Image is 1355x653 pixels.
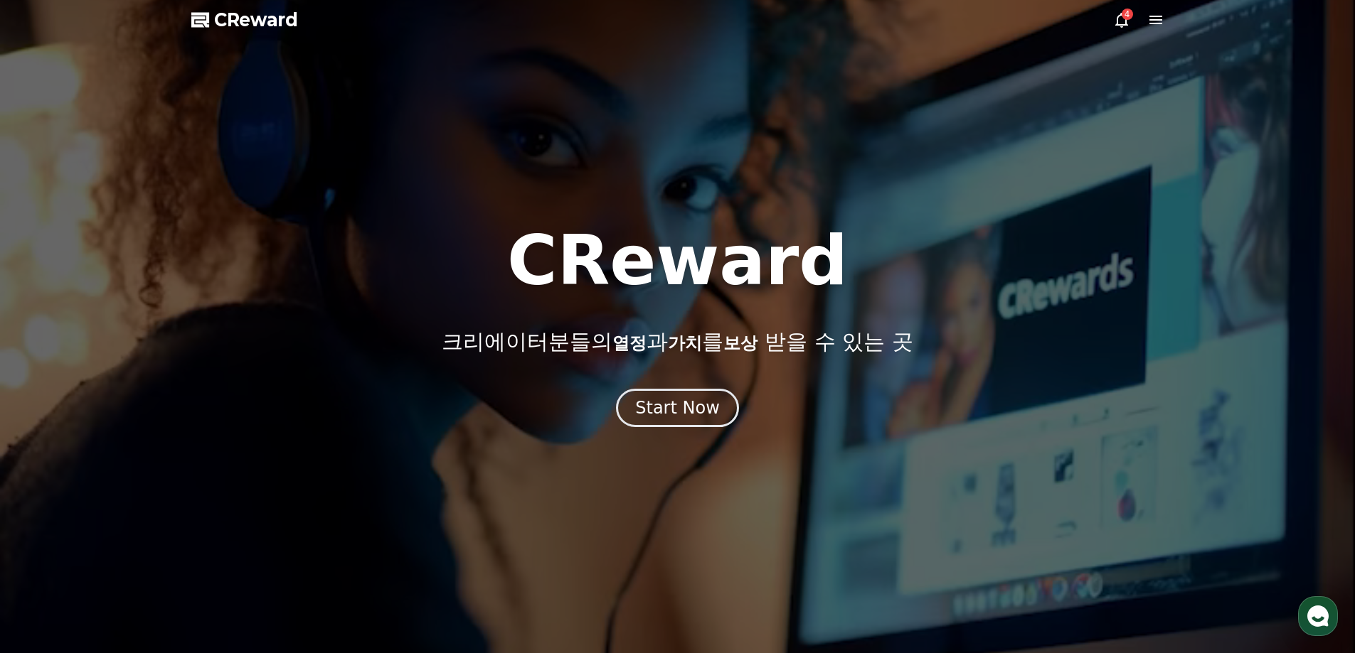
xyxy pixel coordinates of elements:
[635,396,720,419] div: Start Now
[184,450,273,486] a: 설정
[668,333,702,353] span: 가치
[616,403,739,416] a: Start Now
[442,329,913,355] p: 크리에이터분들의 과 를 받을 수 있는 곳
[1113,11,1130,28] a: 4
[723,333,758,353] span: 보상
[45,472,53,483] span: 홈
[214,9,298,31] span: CReward
[507,227,848,295] h1: CReward
[130,473,147,484] span: 대화
[94,450,184,486] a: 대화
[616,389,739,427] button: Start Now
[612,333,647,353] span: 열정
[220,472,237,483] span: 설정
[191,9,298,31] a: CReward
[4,450,94,486] a: 홈
[1122,9,1133,20] div: 4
